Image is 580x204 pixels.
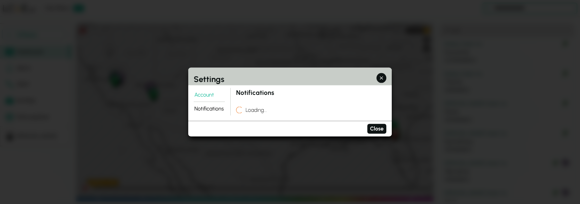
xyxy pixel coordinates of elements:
[194,88,225,102] button: Account
[194,102,225,116] button: Notifications
[236,88,386,98] h3: Notifications
[188,68,392,85] h2: Settings
[367,124,386,134] button: Close
[243,106,267,114] h4: Loading...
